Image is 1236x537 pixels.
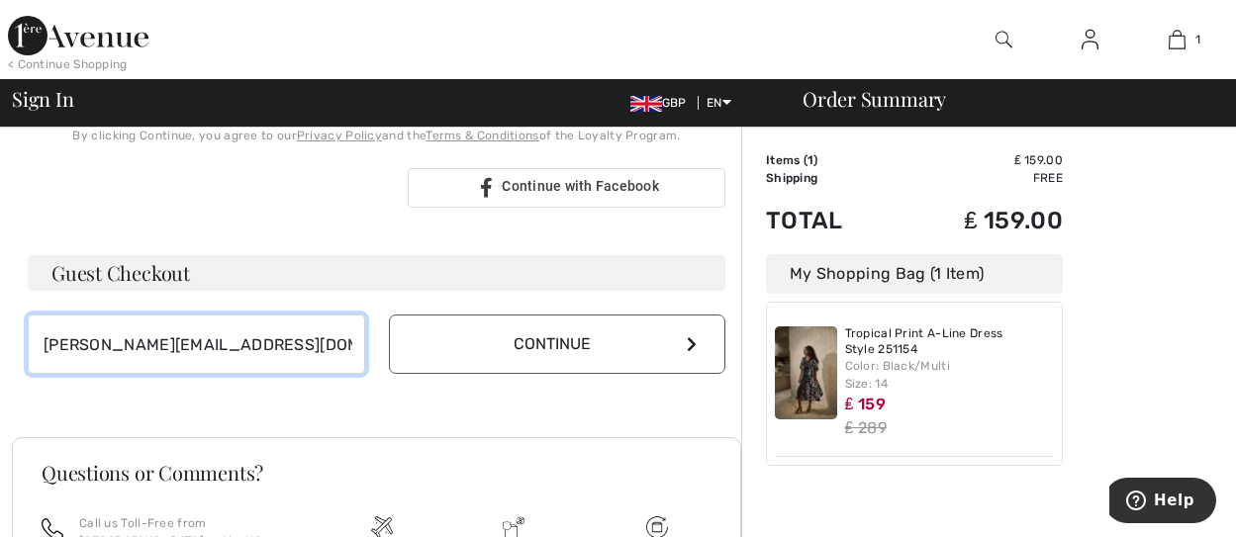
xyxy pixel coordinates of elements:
td: Total [766,187,896,254]
span: 1 [808,153,813,167]
button: Continue [389,314,726,374]
span: EN [707,96,731,110]
h3: Guest Checkout [28,255,725,291]
a: Sign In [1066,28,1114,52]
input: E-mail [28,314,365,374]
img: Tropical Print A-Line Dress Style 251154 [775,326,837,419]
div: Color: Black/Multi Size: 14 [845,357,1055,393]
span: ₤ 159 [845,395,886,413]
a: 1 [1135,28,1219,51]
td: Free [896,169,1063,187]
a: Privacy Policy [297,129,382,142]
td: ₤ 159.00 [896,187,1063,254]
td: Shipping [766,169,896,187]
a: Continue with Facebook [408,168,725,208]
img: My Bag [1169,28,1186,51]
span: Sign In [12,89,73,109]
s: ₤ 289 [845,418,887,437]
span: Continue with Facebook [502,178,659,194]
span: 1 [1195,31,1200,48]
span: GBP [630,96,695,110]
h3: Questions or Comments? [42,463,712,483]
div: My Shopping Bag (1 Item) [766,254,1063,294]
iframe: Opens a widget where you can find more information [1109,478,1216,527]
div: Order Summary [779,89,1224,109]
a: Tropical Print A-Line Dress Style 251154 [845,326,1055,357]
img: search the website [996,28,1012,51]
iframe: Sign in with Google Button [18,166,402,210]
td: ₤ 159.00 [896,151,1063,169]
img: My Info [1082,28,1098,51]
td: Items ( ) [766,151,896,169]
div: < Continue Shopping [8,55,128,73]
img: 1ère Avenue [8,16,148,55]
div: By clicking Continue, you agree to our and the of the Loyalty Program. [28,127,725,144]
a: Terms & Conditions [426,129,538,142]
img: UK Pound [630,96,662,112]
